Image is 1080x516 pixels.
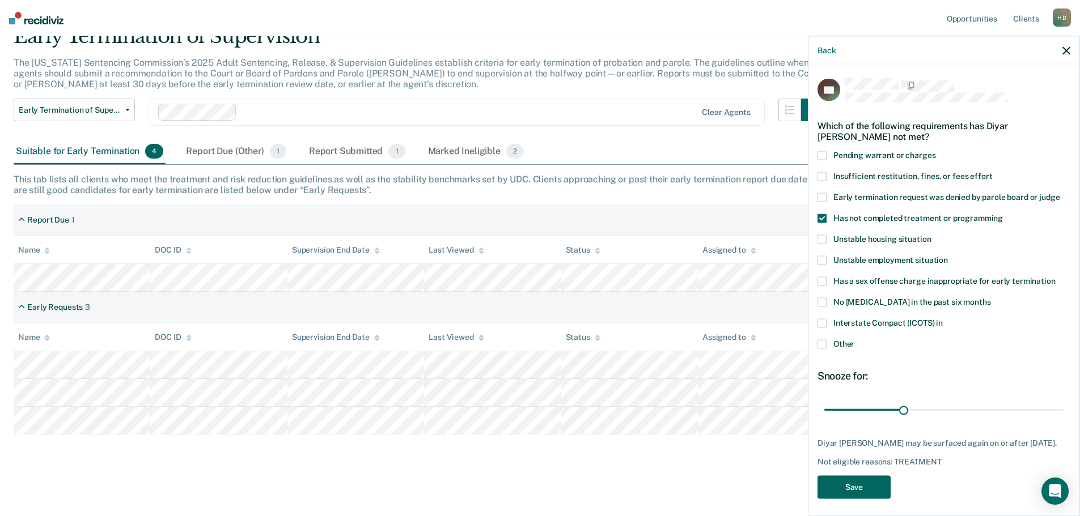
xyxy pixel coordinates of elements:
[85,302,90,312] div: 3
[14,139,166,164] div: Suitable for Early Termination
[818,438,1070,447] div: Diyar [PERSON_NAME] may be surfaced again on or after [DATE].
[702,108,750,117] div: Clear agents
[833,150,935,159] span: Pending warrant or charges
[292,245,380,255] div: Supervision End Date
[426,139,527,164] div: Marked Ineligible
[1041,477,1069,505] div: Open Intercom Messenger
[388,144,405,159] span: 1
[833,255,948,264] span: Unstable employment situation
[833,192,1060,201] span: Early termination request was denied by parole board or judge
[19,105,121,115] span: Early Termination of Supervision
[818,111,1070,151] div: Which of the following requirements has Diyar [PERSON_NAME] not met?
[833,318,943,327] span: Interstate Compact (ICOTS) in
[833,339,854,348] span: Other
[184,139,288,164] div: Report Due (Other)
[9,12,63,24] img: Recidiviz
[429,332,484,342] div: Last Viewed
[833,276,1056,285] span: Has a sex offense charge inappropriate for early termination
[566,245,600,255] div: Status
[833,234,931,243] span: Unstable housing situation
[833,213,1003,222] span: Has not completed treatment or programming
[292,332,380,342] div: Supervision End Date
[1053,8,1071,27] div: H D
[702,245,756,255] div: Assigned to
[145,144,163,159] span: 4
[18,332,50,342] div: Name
[506,144,524,159] span: 2
[833,171,992,180] span: Insufficient restitution, fines, or fees effort
[14,174,1066,195] div: This tab lists all clients who meet the treatment and risk reduction guidelines as well as the st...
[14,57,820,89] p: The [US_STATE] Sentencing Commission’s 2025 Adult Sentencing, Release, & Supervision Guidelines e...
[27,215,69,225] div: Report Due
[14,25,824,57] div: Early Termination of Supervision
[71,215,75,225] div: 1
[818,475,891,498] button: Save
[818,457,1070,467] div: Not eligible reasons: TREATMENT
[18,245,50,255] div: Name
[27,302,83,312] div: Early Requests
[429,245,484,255] div: Last Viewed
[155,332,191,342] div: DOC ID
[818,369,1070,382] div: Snooze for:
[155,245,191,255] div: DOC ID
[833,297,990,306] span: No [MEDICAL_DATA] in the past six months
[818,45,836,55] button: Back
[270,144,286,159] span: 1
[307,139,408,164] div: Report Submitted
[702,332,756,342] div: Assigned to
[566,332,600,342] div: Status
